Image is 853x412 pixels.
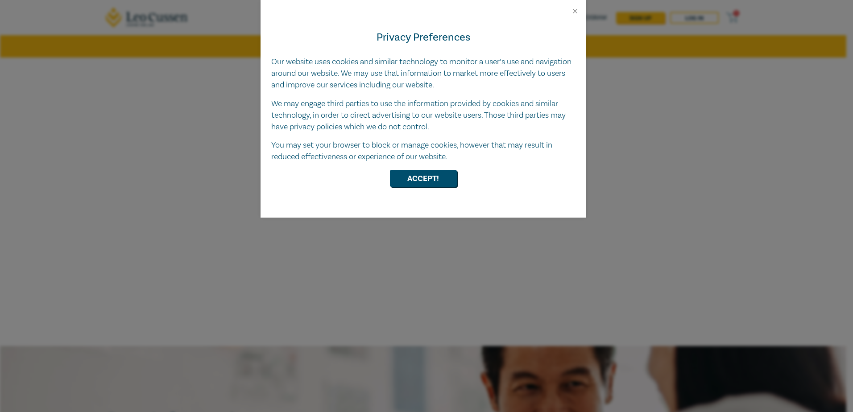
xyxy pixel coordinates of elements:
p: You may set your browser to block or manage cookies, however that may result in reduced effective... [271,140,576,163]
h4: Privacy Preferences [271,29,576,45]
p: Our website uses cookies and similar technology to monitor a user’s use and navigation around our... [271,56,576,91]
button: Accept! [390,170,457,187]
p: We may engage third parties to use the information provided by cookies and similar technology, in... [271,98,576,133]
button: Close [571,7,579,15]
